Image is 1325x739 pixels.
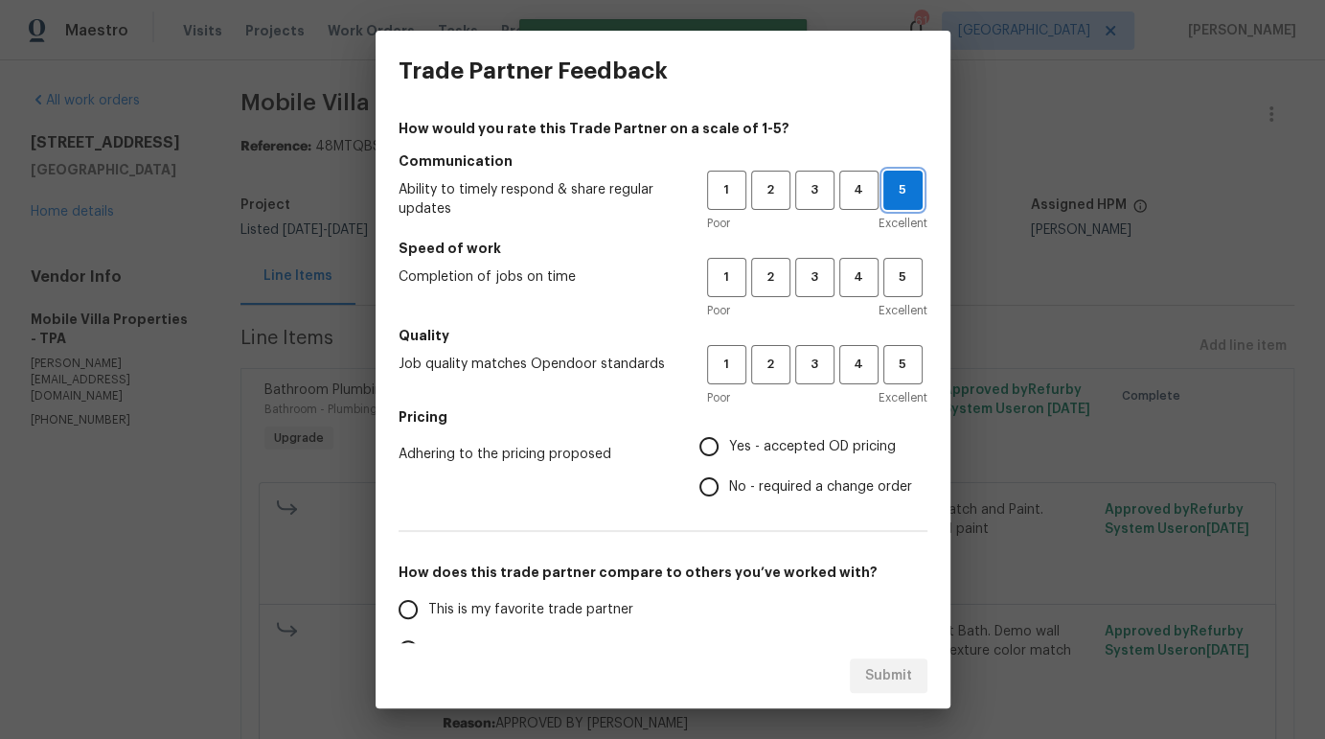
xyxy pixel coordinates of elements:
span: Completion of jobs on time [399,267,676,287]
span: Yes - accepted OD pricing [729,437,896,457]
span: 1 [709,354,744,376]
h5: How does this trade partner compare to others you’ve worked with? [399,563,927,582]
button: 4 [839,171,879,210]
span: 2 [753,354,788,376]
span: Ability to timely respond & share regular updates [399,180,676,219]
span: 3 [797,354,833,376]
span: Adhering to the pricing proposed [399,445,669,464]
h4: How would you rate this Trade Partner on a scale of 1-5? [399,119,927,138]
div: Pricing [699,427,927,507]
button: 1 [707,345,746,384]
button: 5 [883,258,923,297]
span: Poor [707,214,730,233]
span: No - required a change order [729,477,912,497]
span: 5 [885,354,921,376]
span: 4 [841,179,877,201]
span: 3 [797,179,833,201]
button: 3 [795,171,834,210]
h3: Trade Partner Feedback [399,58,668,84]
button: 4 [839,345,879,384]
button: 1 [707,171,746,210]
span: Poor [707,301,730,320]
button: 1 [707,258,746,297]
h5: Communication [399,151,927,171]
span: Excellent [879,301,927,320]
button: 3 [795,258,834,297]
span: 2 [753,266,788,289]
span: 4 [841,354,877,376]
button: 4 [839,258,879,297]
span: This trade partner is better than most [428,640,671,660]
span: Job quality matches Opendoor standards [399,355,676,374]
span: 4 [841,266,877,289]
button: 5 [883,171,923,210]
span: 5 [884,179,922,201]
span: Excellent [879,214,927,233]
span: Poor [707,388,730,407]
span: 5 [885,266,921,289]
button: 2 [751,171,790,210]
span: Excellent [879,388,927,407]
span: 3 [797,266,833,289]
button: 2 [751,345,790,384]
h5: Quality [399,326,927,345]
span: 2 [753,179,788,201]
span: 1 [709,179,744,201]
span: This is my favorite trade partner [428,600,633,620]
h5: Speed of work [399,239,927,258]
button: 2 [751,258,790,297]
button: 5 [883,345,923,384]
h5: Pricing [399,407,927,427]
button: 3 [795,345,834,384]
span: 1 [709,266,744,289]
